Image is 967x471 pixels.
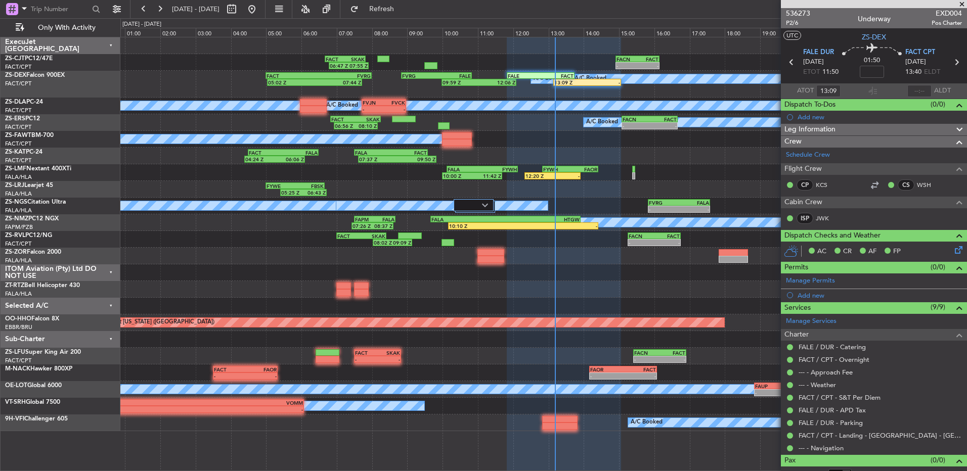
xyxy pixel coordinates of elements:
a: 9H-VFIChallenger 605 [5,416,68,422]
div: 07:00 [337,28,372,37]
div: 12:06 Z [479,79,515,85]
span: OO-HHO [5,316,31,322]
a: ZS-ERSPC12 [5,116,40,122]
a: FACT / CPT - Overnight [799,355,869,364]
span: ZS-FAW [5,132,28,138]
div: FVRG [649,200,679,206]
div: A/C Booked [586,115,618,130]
div: SKAK [345,56,365,62]
a: --- - Approach Fee [799,368,853,376]
div: FALE [508,73,541,79]
div: 07:26 Z [353,223,373,229]
div: 08:37 Z [373,223,393,229]
div: 04:00 [231,28,267,37]
div: 04:24 Z [245,156,275,162]
div: FVJN [363,100,384,106]
span: Leg Information [784,124,836,135]
div: - [245,373,277,379]
div: FACT [391,150,427,156]
a: FALE / DUR - APD Tax [799,406,866,414]
button: UTC [783,31,801,40]
span: AC [817,247,826,257]
div: 15:00 [619,28,654,37]
div: FACT [660,350,686,356]
span: Pax [784,455,796,466]
div: 09:00 [407,28,443,37]
div: FALA [375,216,394,222]
div: 03:00 [196,28,231,37]
div: SKAK [377,350,400,356]
a: Manage Permits [786,276,835,286]
div: FVCK [384,100,405,106]
div: Add new [798,113,962,121]
a: Schedule Crew [786,150,830,160]
div: FAOR [570,166,597,172]
div: Add new [798,291,962,300]
div: 09:59 Z [443,79,479,85]
a: FACT/CPT [5,123,31,131]
div: FALA [431,216,506,222]
div: - [649,206,679,212]
div: - [214,373,245,379]
span: 13:40 [905,67,921,77]
div: - [679,206,709,212]
div: - [623,123,649,129]
a: FALA/HLA [5,190,32,198]
a: ZS-FAWTBM-700 [5,132,54,138]
a: OO-HHOFalcon 8X [5,316,59,322]
div: 09:50 Z [397,156,435,162]
span: ETOT [803,67,820,77]
a: FACT / CPT - Landing - [GEOGRAPHIC_DATA] - [GEOGRAPHIC_DATA] International FACT / CPT [799,431,962,440]
span: ZS-DEX [5,72,26,78]
span: FP [893,247,901,257]
div: FALA [283,150,318,156]
input: --:-- [907,85,932,97]
div: - [384,106,405,112]
a: ZS-KATPC-24 [5,149,42,155]
div: 06:06 Z [275,156,304,162]
div: SKAK [356,116,380,122]
div: - [660,356,686,362]
div: 10:00 Z [443,173,472,179]
img: arrow-gray.svg [482,203,488,207]
div: Underway [858,14,891,24]
div: - [590,373,623,379]
div: 12:00 [513,28,549,37]
div: - [552,173,579,179]
a: EBBR/BRU [5,323,32,331]
div: FAPM [355,216,375,222]
div: 06:56 Z [335,123,356,129]
a: Manage Services [786,316,837,326]
div: 05:02 Z [268,79,315,85]
div: - [654,240,680,246]
div: FACT [249,150,283,156]
div: 10:00 [443,28,478,37]
span: ZS-LFU [5,349,25,355]
div: 16:00 [654,28,690,37]
div: FACT [623,366,656,372]
a: FALA/HLA [5,290,32,298]
div: 17:00 [690,28,725,37]
a: ZS-LRJLearjet 45 [5,182,53,189]
div: - [634,356,660,362]
div: FACT [214,366,245,372]
a: ZS-RVLPC12/NG [5,232,52,239]
span: ELDT [924,67,940,77]
a: FACT/CPT [5,107,31,114]
div: - [623,373,656,379]
div: - [755,390,928,396]
a: --- - Weather [799,381,836,389]
a: ZS-LFUSuper King Air 200 [5,349,81,355]
div: 08:00 [372,28,408,37]
div: [DATE] - [DATE] [122,20,161,29]
div: FACT [326,56,345,62]
div: FALA [355,150,391,156]
span: 01:50 [864,56,880,66]
span: FALE DUR [803,48,834,58]
div: - [638,63,658,69]
div: FACT [654,233,680,239]
span: Pos Charter [932,19,962,27]
div: A/C Booked [534,71,565,86]
span: 11:50 [822,67,839,77]
a: WSH [917,180,940,190]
